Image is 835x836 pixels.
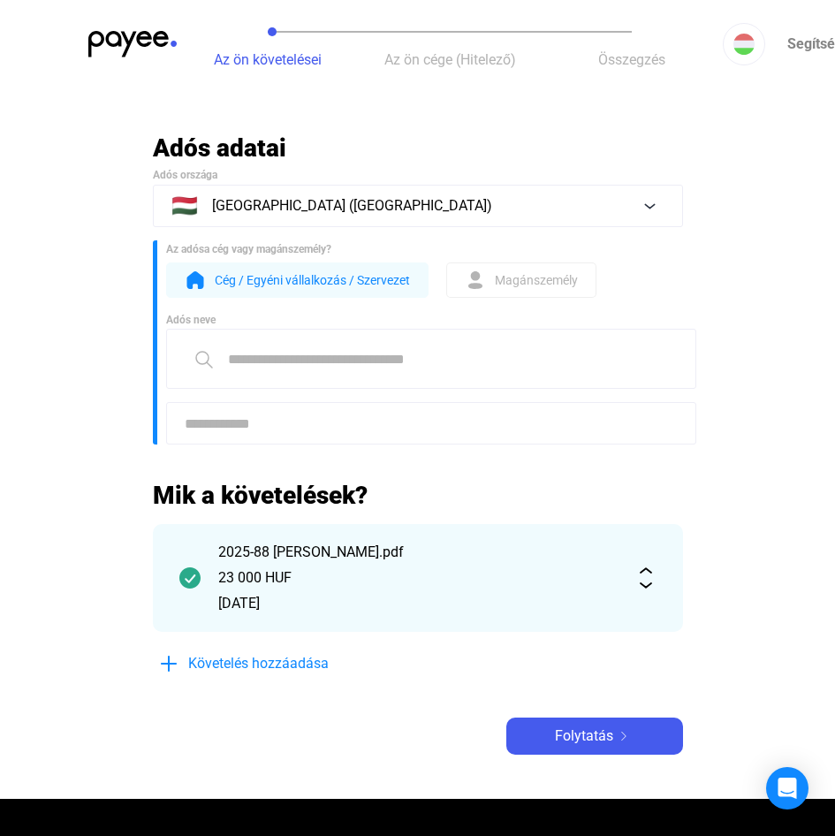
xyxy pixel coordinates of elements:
img: HU [733,34,755,55]
img: arrow-right-white [613,732,634,741]
div: 2025-88 [PERSON_NAME].pdf [218,542,618,563]
span: Cég / Egyéni vállalkozás / Szervezet [215,270,410,291]
img: form-org [185,270,206,291]
div: 23 000 HUF [218,567,618,589]
img: checkmark-darker-green-circle [179,567,201,589]
div: [DATE] [218,593,618,614]
img: expand [635,567,657,589]
span: Adós országa [153,169,217,181]
div: Open Intercom Messenger [766,767,808,809]
button: form-orgCég / Egyéni vállalkozás / Szervezet [166,262,429,298]
span: Összegzés [598,51,665,68]
img: payee-logo [88,31,177,57]
button: Folytatásarrow-right-white [506,718,683,755]
span: Folytatás [555,726,613,747]
span: [GEOGRAPHIC_DATA] ([GEOGRAPHIC_DATA]) [212,195,492,217]
span: Követelés hozzáadása [188,653,329,674]
span: 🇭🇺 [171,195,198,217]
button: plus-blueKövetelés hozzáadása [153,645,418,682]
h2: Adós adatai [153,133,683,163]
button: HU [723,23,765,65]
span: Magánszemély [495,270,578,291]
h2: Mik a követelések? [153,480,683,511]
img: plus-blue [158,653,179,674]
div: Adós neve [166,311,683,329]
span: Az ön cége (Hitelező) [384,51,516,68]
img: form-ind [465,270,486,291]
button: 🇭🇺[GEOGRAPHIC_DATA] ([GEOGRAPHIC_DATA]) [153,185,683,227]
button: form-indMagánszemély [446,262,596,298]
span: Az ön követelései [214,51,322,68]
div: Az adósa cég vagy magánszemély? [166,240,683,258]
